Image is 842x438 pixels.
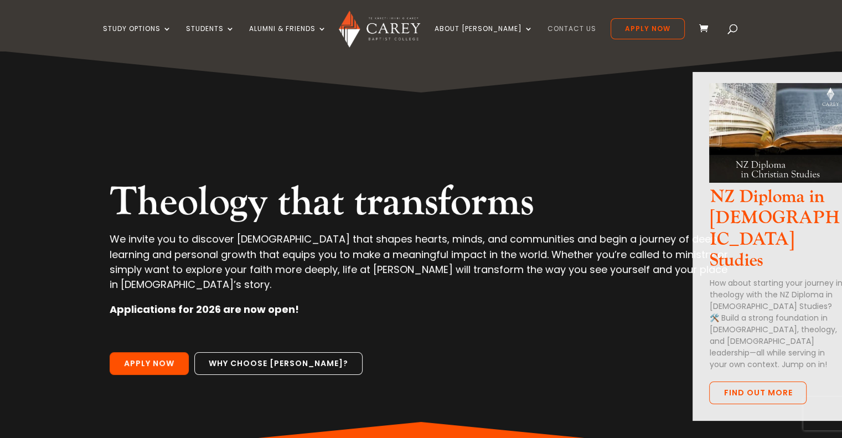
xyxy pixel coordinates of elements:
p: How about starting your journey in theology with the NZ Diploma in [DEMOGRAPHIC_DATA] Studies? 🛠️... [709,277,842,370]
a: Apply Now [611,18,685,39]
a: NZ Dip [709,173,842,186]
img: Carey Baptist College [339,11,420,48]
a: Apply Now [110,352,189,375]
a: Alumni & Friends [249,25,327,51]
a: Contact Us [547,25,596,51]
p: We invite you to discover [DEMOGRAPHIC_DATA] that shapes hearts, minds, and communities and begin... [110,231,732,302]
a: Students [186,25,235,51]
h2: Theology that transforms [110,178,732,231]
a: FInd out more [709,382,807,405]
a: Why choose [PERSON_NAME]? [194,352,363,375]
img: NZ Dip [709,83,842,183]
h3: NZ Diploma in [DEMOGRAPHIC_DATA] Studies [709,187,842,277]
strong: Applications for 2026 are now open! [110,302,299,316]
a: About [PERSON_NAME] [435,25,533,51]
a: Study Options [103,25,172,51]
